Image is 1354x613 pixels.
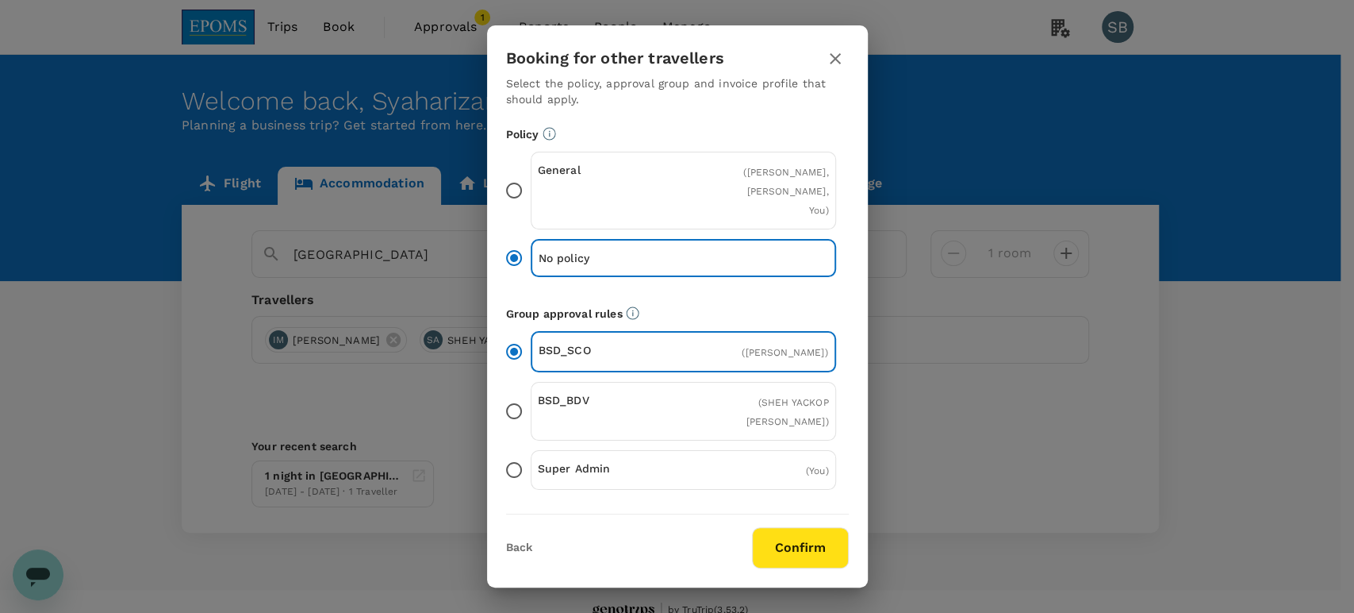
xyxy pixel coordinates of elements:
[742,347,827,358] span: ( [PERSON_NAME] )
[743,167,828,216] span: ( [PERSON_NAME], [PERSON_NAME], You )
[506,542,532,554] button: Back
[506,126,849,142] p: Policy
[806,465,829,476] span: ( You )
[539,250,684,266] p: No policy
[543,127,556,141] svg: Booking restrictions are based on the selected travel policy.
[539,342,684,358] p: BSD_SCO
[538,461,684,476] p: Super Admin
[538,162,684,178] p: General
[506,306,849,322] p: Group approval rules
[506,49,724,67] h3: Booking for other travellers
[506,75,849,107] p: Select the policy, approval group and invoice profile that should apply.
[746,397,828,427] span: ( SHEH YACKOP [PERSON_NAME] )
[538,392,684,408] p: BSD_BDV
[752,527,849,569] button: Confirm
[626,306,639,320] svg: Default approvers or custom approval rules (if available) are based on the user group.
